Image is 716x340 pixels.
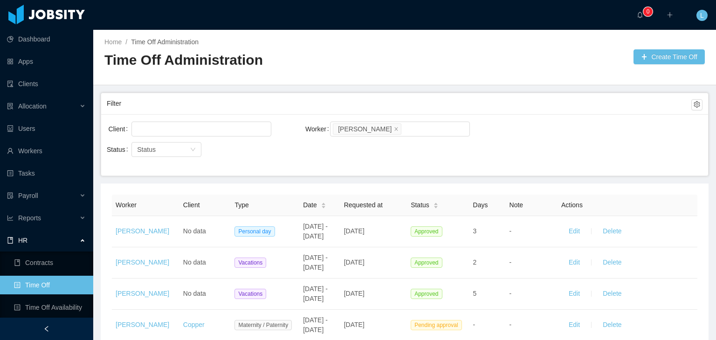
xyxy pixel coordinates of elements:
[394,126,399,132] i: icon: close
[303,316,328,333] span: [DATE] - [DATE]
[7,237,14,244] i: icon: book
[234,320,292,330] span: Maternity / Paternity
[344,290,365,297] span: [DATE]
[691,99,702,110] button: icon: setting
[411,200,429,210] span: Status
[561,318,587,333] button: Edit
[403,123,408,135] input: Worker
[104,38,122,46] a: Home
[321,205,326,208] i: icon: caret-down
[643,7,653,16] sup: 0
[183,290,206,297] span: No data
[14,276,86,294] a: icon: profileTime Off
[433,201,438,204] i: icon: caret-up
[344,227,365,235] span: [DATE]
[411,289,442,299] span: Approved
[473,290,477,297] span: 5
[109,125,132,133] label: Client
[509,290,512,297] span: -
[7,142,86,160] a: icon: userWorkers
[667,12,673,18] i: icon: plus
[633,49,705,64] button: icon: plusCreate Time Off
[303,223,328,240] span: [DATE] - [DATE]
[303,200,317,210] span: Date
[134,123,139,135] input: Client
[234,201,248,209] span: Type
[7,52,86,71] a: icon: appstoreApps
[116,227,169,235] a: [PERSON_NAME]
[18,237,28,244] span: HR
[183,258,206,266] span: No data
[561,224,587,239] button: Edit
[7,119,86,138] a: icon: robotUsers
[344,201,383,209] span: Requested at
[595,318,629,333] button: Delete
[344,258,365,266] span: [DATE]
[700,10,704,21] span: L
[473,321,475,328] span: -
[561,201,583,209] span: Actions
[303,285,328,302] span: [DATE] - [DATE]
[305,125,333,133] label: Worker
[509,201,523,209] span: Note
[18,102,47,110] span: Allocation
[561,286,587,301] button: Edit
[137,146,156,153] span: Status
[433,205,438,208] i: icon: caret-down
[131,38,199,46] a: Time Off Administration
[473,258,477,266] span: 2
[561,255,587,270] button: Edit
[321,201,326,204] i: icon: caret-up
[303,254,328,271] span: [DATE] - [DATE]
[234,258,266,268] span: Vacations
[433,201,439,208] div: Sort
[344,321,365,328] span: [DATE]
[595,255,629,270] button: Delete
[411,320,461,330] span: Pending approval
[333,123,401,135] li: Adrian Burgos
[7,164,86,183] a: icon: profileTasks
[637,12,643,18] i: icon: bell
[190,147,196,153] i: icon: down
[509,321,512,328] span: -
[116,321,169,328] a: [PERSON_NAME]
[18,214,41,222] span: Reports
[509,227,512,235] span: -
[595,286,629,301] button: Delete
[116,290,169,297] a: [PERSON_NAME]
[234,226,275,237] span: Personal day
[104,51,405,70] h2: Time Off Administration
[321,201,326,208] div: Sort
[595,224,629,239] button: Delete
[14,253,86,272] a: icon: bookContracts
[183,227,206,235] span: No data
[125,38,127,46] span: /
[18,192,38,199] span: Payroll
[234,289,266,299] span: Vacations
[116,201,137,209] span: Worker
[473,201,488,209] span: Days
[107,146,132,153] label: Status
[116,258,169,266] a: [PERSON_NAME]
[7,192,14,199] i: icon: file-protect
[338,124,392,134] div: [PERSON_NAME]
[7,215,14,221] i: icon: line-chart
[183,321,205,328] a: Copper
[7,30,86,48] a: icon: pie-chartDashboard
[411,226,442,237] span: Approved
[411,258,442,268] span: Approved
[183,201,200,209] span: Client
[107,95,691,112] div: Filter
[14,298,86,317] a: icon: profileTime Off Availability
[473,227,477,235] span: 3
[509,258,512,266] span: -
[7,103,14,109] i: icon: solution
[7,75,86,93] a: icon: auditClients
